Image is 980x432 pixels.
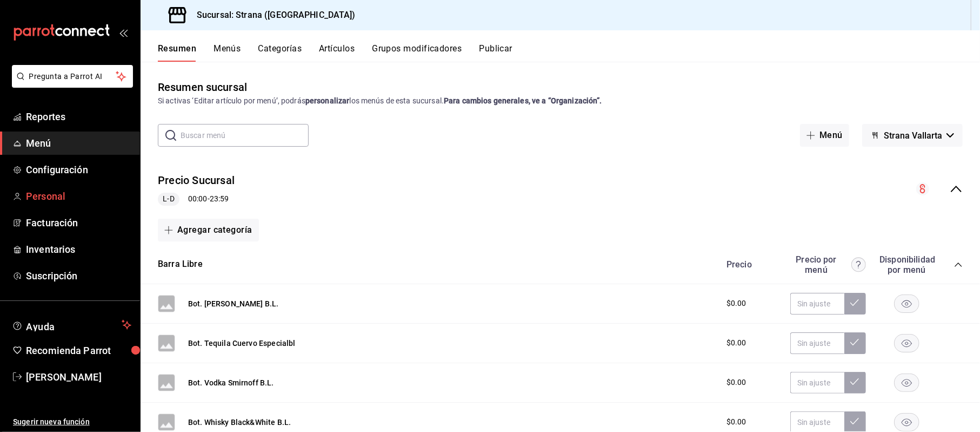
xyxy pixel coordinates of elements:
[372,43,462,62] button: Grupos modificadores
[188,377,274,388] button: Bot. Vodka Smirnoff B.L.
[26,242,131,257] span: Inventarios
[305,96,350,105] strong: personalizar
[726,377,746,388] span: $0.00
[13,416,131,428] span: Sugerir nueva función
[188,338,296,349] button: Bot. Tequila Cuervo Especialbl
[158,79,247,95] div: Resumen sucursal
[726,416,746,428] span: $0.00
[884,130,942,141] span: Strana Vallarta
[26,343,131,358] span: Recomienda Parrot
[26,318,117,331] span: Ayuda
[158,193,235,206] div: 00:00 - 23:59
[26,215,131,230] span: Facturación
[214,43,241,62] button: Menús
[879,254,934,275] div: Disponibilidad por menú
[158,193,178,205] span: L-D
[790,332,844,354] input: Sin ajuste
[158,95,963,107] div: Si activas ‘Editar artículo por menú’, podrás los menús de esta sucursal.
[26,269,131,283] span: Suscripción
[26,136,131,150] span: Menú
[319,43,355,62] button: Artículos
[862,124,963,147] button: Strana Vallarta
[12,65,133,88] button: Pregunta a Parrot AI
[790,254,866,275] div: Precio por menú
[181,125,309,146] input: Buscar menú
[119,28,128,37] button: open_drawer_menu
[726,298,746,309] span: $0.00
[26,370,131,384] span: [PERSON_NAME]
[26,162,131,177] span: Configuración
[790,372,844,394] input: Sin ajuste
[158,258,203,271] button: Barra Libre
[158,43,980,62] div: navigation tabs
[158,173,235,188] button: Precio Sucursal
[26,189,131,204] span: Personal
[716,259,785,270] div: Precio
[158,43,196,62] button: Resumen
[188,298,278,309] button: Bot. [PERSON_NAME] B.L.
[954,260,963,269] button: collapse-category-row
[188,9,356,22] h3: Sucursal: Strana ([GEOGRAPHIC_DATA])
[800,124,849,147] button: Menú
[8,78,133,90] a: Pregunta a Parrot AI
[29,71,116,82] span: Pregunta a Parrot AI
[258,43,302,62] button: Categorías
[790,293,844,315] input: Sin ajuste
[479,43,512,62] button: Publicar
[141,164,980,214] div: collapse-menu-row
[158,219,259,241] button: Agregar categoría
[726,337,746,349] span: $0.00
[444,96,602,105] strong: Para cambios generales, ve a “Organización”.
[188,417,291,428] button: Bot. Whisky Black&White B.L.
[26,109,131,124] span: Reportes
